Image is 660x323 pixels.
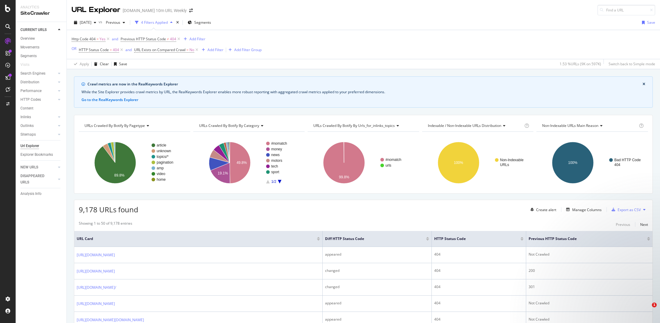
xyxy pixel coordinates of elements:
text: 49.8% [236,161,247,165]
a: Movements [20,44,62,51]
a: Search Engines [20,70,56,77]
text: sport [271,170,279,174]
button: Go to the RealKeywords Explorer [81,97,138,103]
div: DISAPPEARED URLS [20,173,51,186]
div: Analysis Info [20,191,41,197]
div: Performance [20,88,41,94]
div: Switch back to Simple mode [609,61,655,66]
h4: URLs Crawled By Botify By urls_for_inlinks_topics [312,121,414,131]
h4: URLs Crawled By Botify By pagetype [83,121,185,131]
a: Segments [20,53,62,59]
a: HTTP Codes [20,97,56,103]
div: A chart. [79,137,189,189]
span: Segments [194,20,211,25]
span: URL Card [77,236,315,241]
div: HTTP Codes [20,97,41,103]
button: 4 Filters Applied [133,18,175,27]
div: Save [119,61,127,66]
span: 404 [170,35,176,43]
text: money [271,147,282,151]
div: changed [325,284,429,290]
button: and [112,36,118,42]
div: Add Filter Group [234,47,262,52]
a: Visits [20,62,35,68]
div: info banner [74,76,653,108]
div: A chart. [536,137,647,189]
div: SiteCrawler [20,10,62,17]
input: Find a URL [597,5,655,15]
div: Not Crawled [529,317,650,322]
span: 2025 Oct. 8th [80,20,91,25]
span: No [189,46,194,54]
a: [URL][DOMAIN_NAME]‏/ [77,285,116,291]
text: #nomatch [271,141,287,146]
button: Manage Columns [564,206,602,213]
div: 200 [529,268,650,273]
a: Content [20,105,62,112]
button: Create alert [528,205,556,214]
div: changed [325,268,429,273]
a: Distribution [20,79,56,85]
div: 301 [529,284,650,290]
button: Apply [72,59,89,69]
div: Movements [20,44,39,51]
div: While the Site Explorer provides crawl metrics by URL, the RealKeywords Explorer enables more rob... [81,89,645,95]
span: Indexable / Non-Indexable URLs distribution [428,123,501,128]
text: news [271,153,280,157]
text: motors [271,158,282,163]
svg: A chart. [422,137,533,189]
a: Explorer Bookmarks [20,152,62,158]
text: amp [157,166,164,170]
span: vs [99,19,103,24]
text: URLs [500,163,509,167]
button: Add Filter [199,46,223,54]
a: [URL][DOMAIN_NAME] [77,268,115,274]
a: CURRENT URLS [20,27,56,33]
div: 1.53 % URLs ( 9K on 597K ) [560,61,601,66]
svg: A chart. [308,137,418,189]
span: URL Exists on Compared Crawl [134,47,186,52]
div: appeared [325,300,429,306]
div: Showing 1 to 50 of 9,178 entries [79,221,132,228]
button: Export as CSV [609,205,641,214]
text: 100% [568,161,578,165]
h4: Indexable / Non-Indexable URLs Distribution [427,121,523,131]
div: appeared [325,317,429,322]
div: Manage Columns [572,207,602,212]
button: Add Filter [181,35,205,43]
div: NEW URLS [20,164,38,171]
div: Distribution [20,79,39,85]
div: Explorer Bookmarks [20,152,53,158]
h4: Non-Indexable URLs Main Reason [541,121,638,131]
div: Segments [20,53,37,59]
span: HTTP Status Code [79,47,109,52]
div: Inlinks [20,114,31,120]
button: close banner [641,80,647,88]
div: Overview [20,35,35,42]
div: appeared [325,252,429,257]
div: times [175,20,180,26]
div: Analytics [20,5,62,10]
span: Previous [103,20,120,25]
span: = [97,36,99,42]
div: Add Filter [189,36,205,42]
button: Next [640,221,648,228]
div: 404 [434,268,524,273]
div: Crawl metrics are now in the RealKeywords Explorer [87,82,643,87]
div: Save [647,20,655,25]
a: DISAPPEARED URLS [20,173,56,186]
div: 404 [434,300,524,306]
div: Content [20,105,33,112]
h4: URLs Crawled By Botify By category [198,121,299,131]
span: = [186,47,189,52]
div: Create alert [536,207,556,212]
button: Save [640,18,655,27]
div: 404 [434,284,524,290]
text: 1/2 [271,180,276,184]
text: urls [385,163,391,168]
div: Not Crawled [529,300,650,306]
div: [DOMAIN_NAME] 10m URL Weekly [123,8,187,14]
button: Switch back to Simple mode [606,59,655,69]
